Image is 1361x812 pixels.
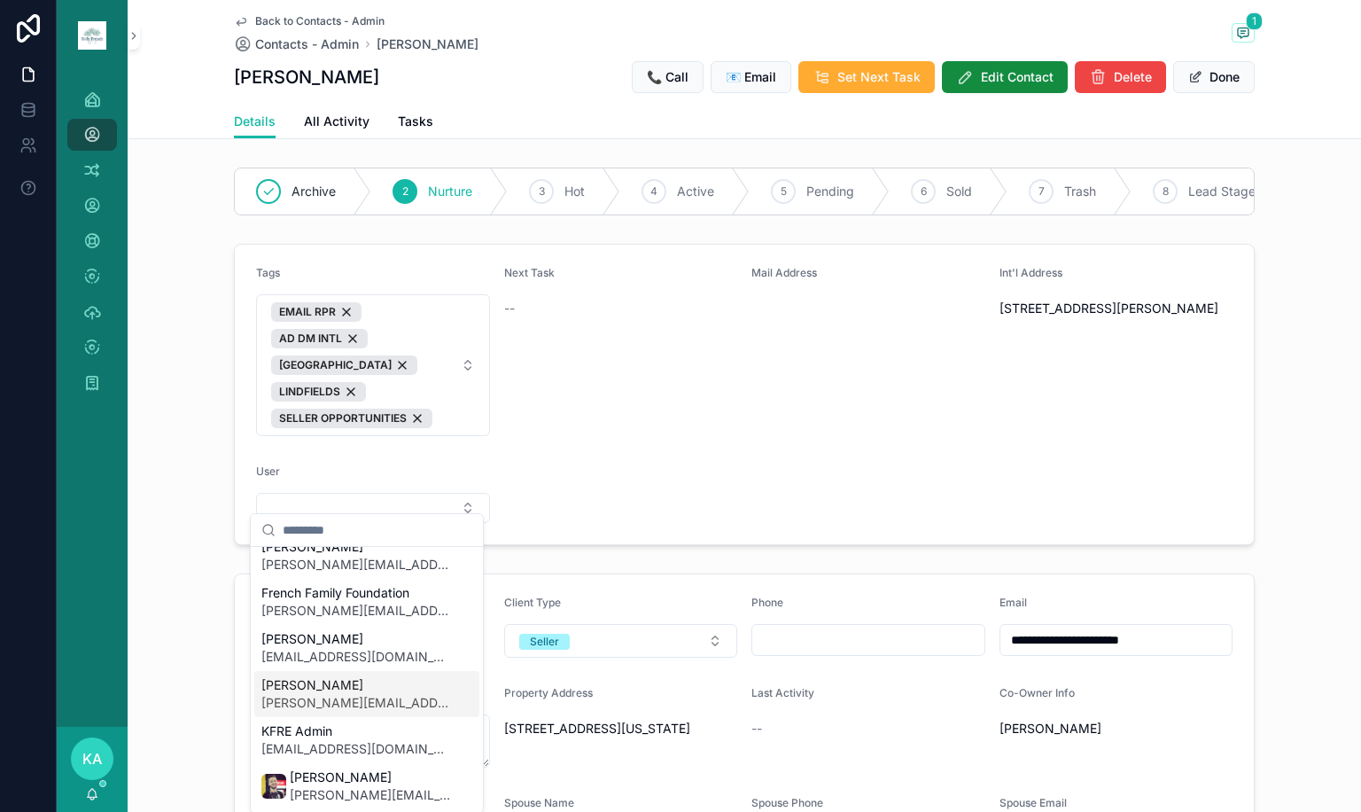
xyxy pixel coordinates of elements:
span: [STREET_ADDRESS][PERSON_NAME] [999,300,1233,317]
button: Unselect 777 [271,355,417,375]
span: Spouse Phone [751,796,823,809]
span: -- [751,720,762,738]
button: 1 [1232,23,1255,45]
button: Done [1173,61,1255,93]
a: [PERSON_NAME] [377,35,478,53]
span: Trash [1064,183,1096,200]
img: App logo [78,21,106,50]
span: Client Type [504,596,561,609]
button: Unselect 936 [271,329,368,348]
span: Nurture [428,183,472,200]
span: 📧 Email [726,68,776,86]
span: 3 [539,184,545,199]
a: Tasks [398,105,433,141]
button: Delete [1075,61,1166,93]
button: Select Button [256,493,490,523]
span: Edit Contact [981,68,1054,86]
span: 7 [1038,184,1045,199]
span: Mail Address [751,266,817,279]
span: [PERSON_NAME][EMAIL_ADDRESS][DOMAIN_NAME] [290,786,451,804]
button: Unselect 748 [271,409,432,428]
span: French Family Foundation [261,584,451,602]
span: Int'l Address [999,266,1062,279]
span: Set Next Task [837,68,921,86]
span: 6 [921,184,927,199]
button: 📞 Call [632,61,704,93]
button: Unselect 4703 [271,302,362,322]
button: Unselect 770 [271,382,366,402]
a: Back to Contacts - Admin [234,14,385,28]
span: Next Task [504,266,555,279]
span: Lead Stage [1188,183,1256,200]
span: [PERSON_NAME] [261,676,451,694]
span: Details [234,113,276,130]
span: KFRE Admin [261,722,451,740]
h1: [PERSON_NAME] [234,65,379,90]
span: [PERSON_NAME] [290,769,451,786]
div: scrollable content [57,71,128,422]
span: 📞 Call [647,68,688,86]
span: Email [999,596,1027,609]
a: Contacts - Admin [234,35,359,53]
span: -- [504,300,515,317]
span: 4 [650,184,657,199]
button: 📧 Email [711,61,791,93]
span: EMAIL RPR [279,305,336,319]
span: Co-Owner Info [999,686,1075,699]
button: Select Button [504,624,738,658]
span: Archive [292,183,336,200]
span: [PERSON_NAME][EMAIL_ADDRESS][DOMAIN_NAME] [261,602,451,620]
span: All Activity [304,113,369,130]
span: [PERSON_NAME][EMAIL_ADDRESS][DOMAIN_NAME] [261,694,451,712]
button: Edit Contact [942,61,1068,93]
span: 8 [1163,184,1169,199]
span: Hot [564,183,585,200]
span: Sold [946,183,972,200]
span: [PERSON_NAME] [999,720,1233,738]
div: Seller [530,634,559,650]
span: Spouse Email [999,796,1067,809]
span: [PERSON_NAME] [261,538,451,556]
span: KA [82,748,102,769]
span: [PERSON_NAME][EMAIL_ADDRESS][DOMAIN_NAME] [261,556,451,574]
span: [EMAIL_ADDRESS][DOMAIN_NAME] [261,648,451,666]
span: 1 [1246,12,1263,30]
span: Property Address [504,686,593,699]
span: Phone [751,596,783,609]
span: [PERSON_NAME] [261,630,451,648]
span: Tasks [398,113,433,130]
a: Details [234,105,276,139]
span: User [256,465,280,478]
span: Last Activity [751,686,814,699]
button: Set Next Task [798,61,935,93]
span: [STREET_ADDRESS][US_STATE] [504,720,738,738]
span: Pending [806,183,854,200]
span: SELLER OPPORTUNITIES [279,411,407,426]
span: Spouse Name [504,796,574,809]
span: LINDFIELDS [279,385,340,399]
span: AD DM INTL [279,332,342,346]
span: [GEOGRAPHIC_DATA] [279,358,392,372]
button: Select Button [256,294,490,436]
span: Delete [1114,68,1152,86]
span: Tags [256,266,280,279]
span: [EMAIL_ADDRESS][DOMAIN_NAME] [261,740,451,758]
span: Active [677,183,714,200]
span: Contacts - Admin [255,35,359,53]
a: All Activity [304,105,369,141]
span: 2 [402,184,408,199]
span: Back to Contacts - Admin [255,14,385,28]
span: 5 [781,184,787,199]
